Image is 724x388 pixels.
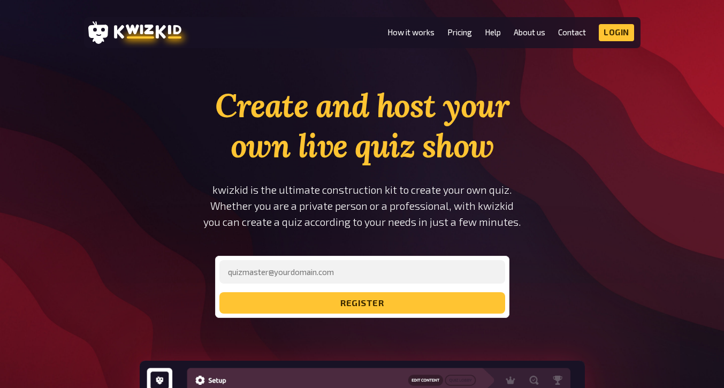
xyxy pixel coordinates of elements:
[447,28,472,37] a: Pricing
[387,28,435,37] a: How it works
[219,260,505,284] input: quizmaster@yourdomain.com
[219,292,505,314] button: register
[558,28,586,37] a: Contact
[485,28,501,37] a: Help
[181,182,543,230] p: kwizkid is the ultimate construction kit to create your own quiz. Whether you are a private perso...
[599,24,634,41] a: Login
[514,28,545,37] a: About us
[181,86,543,166] h1: Create and host your own live quiz show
